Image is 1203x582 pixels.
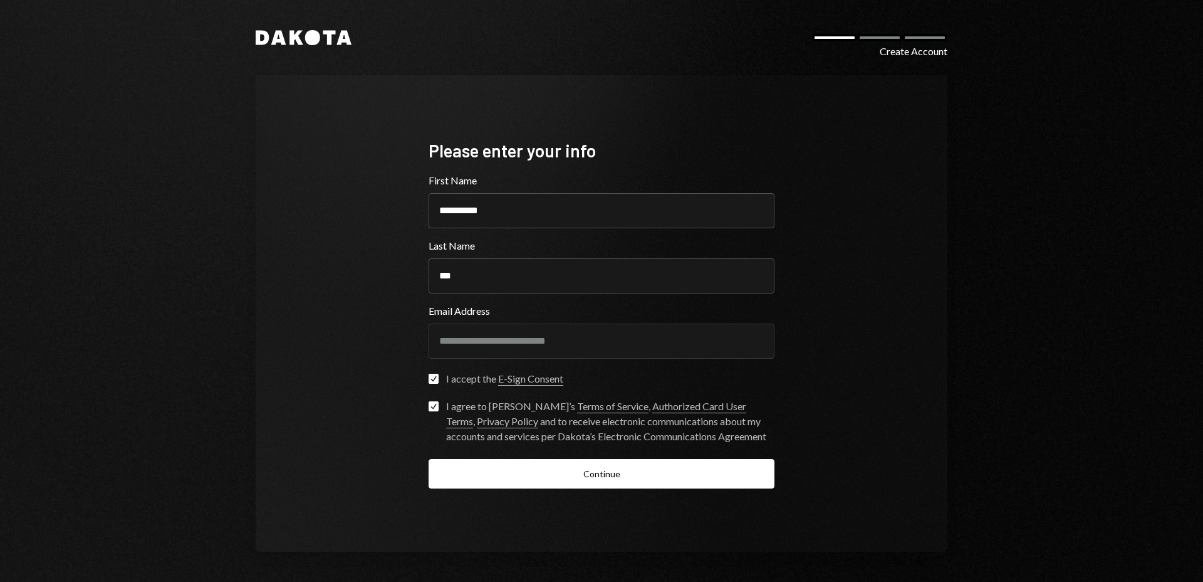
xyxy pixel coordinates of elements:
label: Email Address [429,304,774,319]
button: I agree to [PERSON_NAME]’s Terms of Service, Authorized Card User Terms, Privacy Policy and to re... [429,401,439,411]
div: Please enter your info [429,139,774,163]
div: I accept the [446,371,563,386]
button: Continue [429,459,774,489]
a: Terms of Service [577,400,648,413]
a: Privacy Policy [477,415,538,428]
div: Create Account [880,44,947,59]
div: I agree to [PERSON_NAME]’s , , and to receive electronic communications about my accounts and ser... [446,399,774,444]
a: Authorized Card User Terms [446,400,746,428]
button: I accept the E-Sign Consent [429,374,439,384]
label: First Name [429,173,774,188]
label: Last Name [429,238,774,253]
a: E-Sign Consent [498,373,563,386]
